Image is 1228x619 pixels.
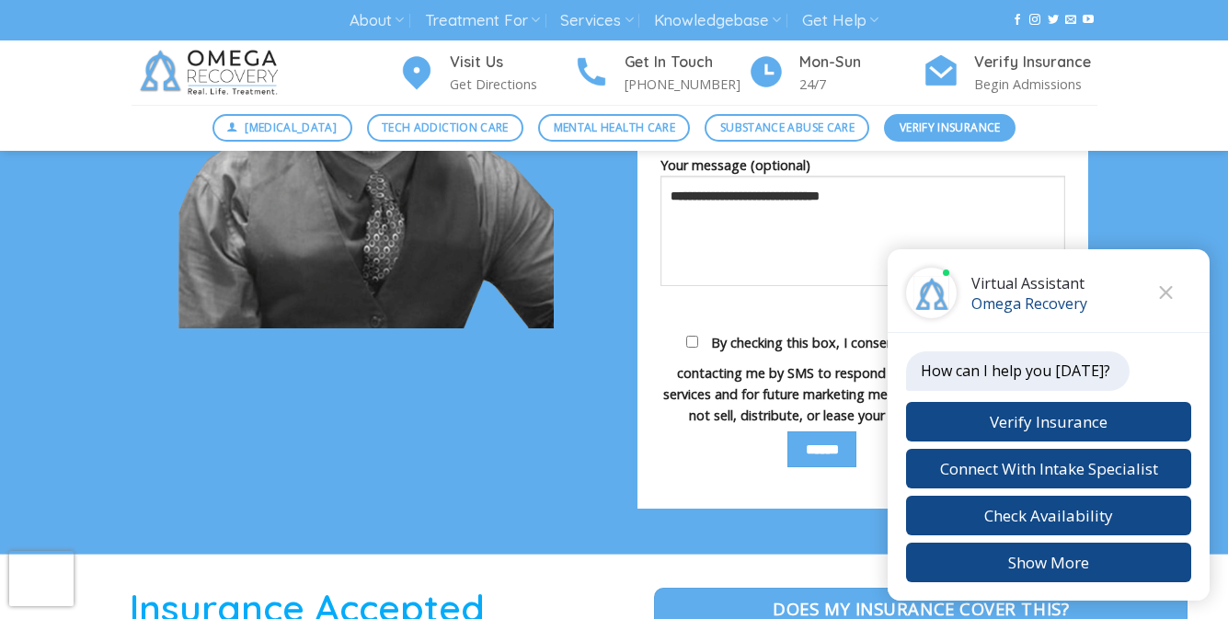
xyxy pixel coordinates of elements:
a: Knowledgebase [654,4,781,38]
p: Begin Admissions [974,74,1097,95]
a: Verify Insurance [884,114,1016,142]
img: Omega Recovery [132,40,293,105]
h4: Mon-Sun [799,51,923,75]
input: By checking this box, I consent to Omega Recovery contacting me by SMS to respond to my above inq... [686,336,698,348]
a: Send us an email [1065,14,1076,27]
span: Substance Abuse Care [720,119,855,136]
span: By checking this box, I consent to Omega Recovery contacting me by SMS to respond to my above inq... [663,334,1044,424]
a: Services [560,4,633,38]
a: Follow on Twitter [1048,14,1059,27]
a: About [350,4,404,38]
a: Substance Abuse Care [705,114,869,142]
h4: Get In Touch [625,51,748,75]
h4: Verify Insurance [974,51,1097,75]
h4: Visit Us [450,51,573,75]
p: Get Directions [450,74,573,95]
a: Tech Addiction Care [367,114,524,142]
a: Get In Touch [PHONE_NUMBER] [573,51,748,96]
a: [MEDICAL_DATA] [212,114,352,142]
iframe: reCAPTCHA [9,551,74,606]
a: Follow on Facebook [1012,14,1023,27]
p: 24/7 [799,74,923,95]
a: Verify Insurance Begin Admissions [923,51,1097,96]
textarea: Your message (optional) [660,176,1065,286]
a: Mental Health Care [538,114,690,142]
span: Mental Health Care [554,119,675,136]
span: [MEDICAL_DATA] [245,119,337,136]
span: Verify Insurance [900,119,1001,136]
a: Follow on Instagram [1029,14,1040,27]
a: Get Help [802,4,878,38]
a: Follow on YouTube [1083,14,1094,27]
a: Visit Us Get Directions [398,51,573,96]
span: Tech Addiction Care [382,119,509,136]
p: [PHONE_NUMBER] [625,74,748,95]
label: Your message (optional) [660,155,1065,299]
a: Treatment For [425,4,540,38]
